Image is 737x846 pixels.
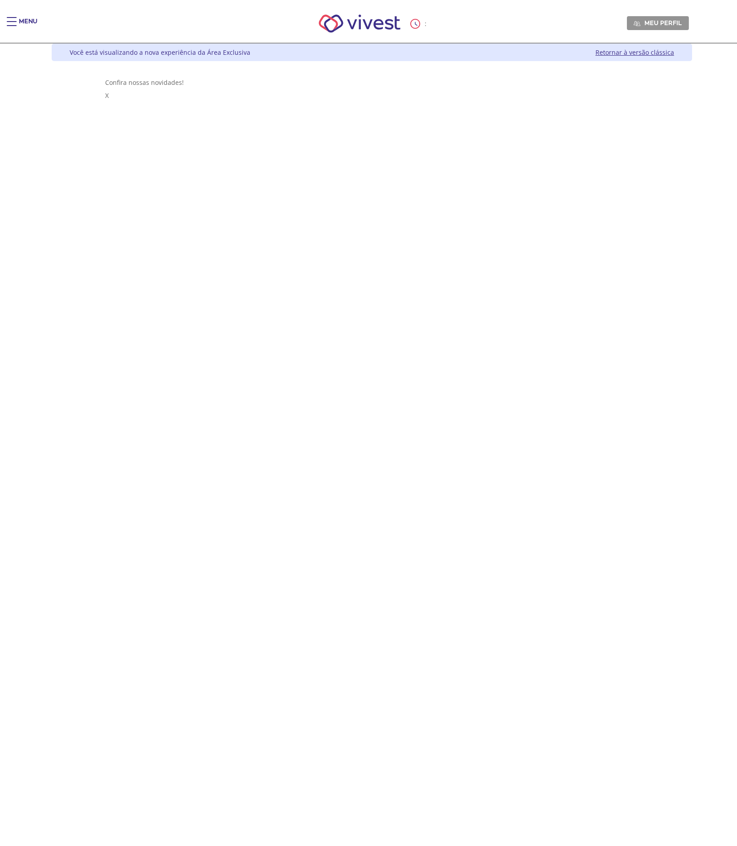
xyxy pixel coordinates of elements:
a: Meu perfil [627,16,689,30]
img: Vivest [309,4,411,43]
div: Você está visualizando a nova experiência da Área Exclusiva [70,48,250,57]
img: Meu perfil [634,20,640,27]
span: Meu perfil [644,19,682,27]
div: Menu [19,17,37,35]
div: : [410,19,428,29]
a: Retornar à versão clássica [595,48,674,57]
span: X [105,91,109,100]
div: Vivest [45,44,692,846]
div: Confira nossas novidades! [105,78,639,87]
